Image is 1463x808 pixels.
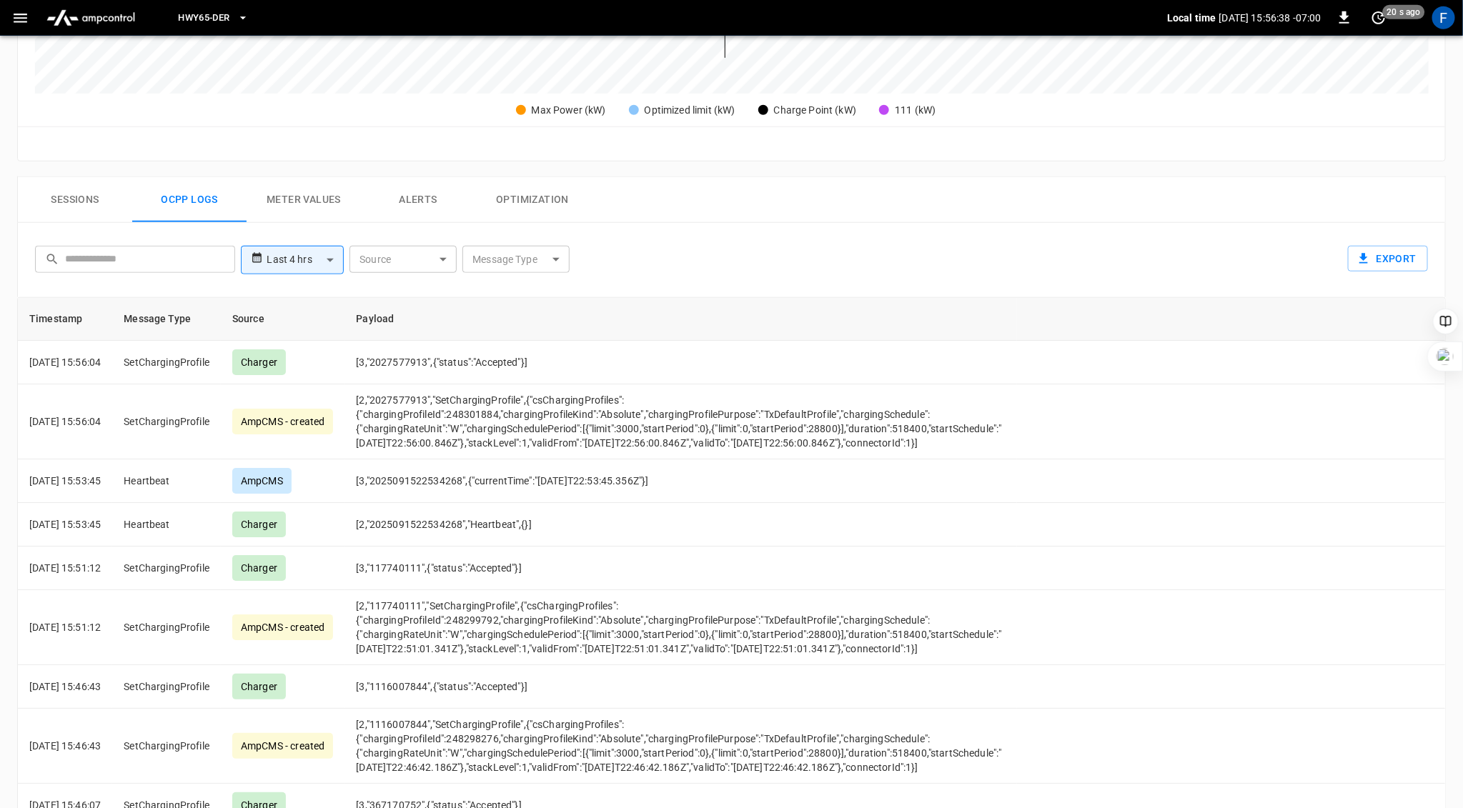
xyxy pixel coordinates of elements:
td: [3,"117740111",{"status":"Accepted"}] [344,547,1017,590]
td: SetChargingProfile [112,384,221,459]
p: [DATE] 15:46:43 [29,679,101,694]
div: Charger [232,555,286,581]
div: Optimized limit (kW) [645,103,735,118]
p: [DATE] 15:56:38 -07:00 [1219,11,1321,25]
td: SetChargingProfile [112,590,221,665]
td: Heartbeat [112,503,221,547]
th: Source [221,298,344,341]
span: 20 s ago [1383,5,1425,19]
div: Last 4 hrs [267,246,344,274]
div: Charger [232,349,286,375]
td: [2,"2025091522534268","Heartbeat",{}] [344,503,1017,547]
p: [DATE] 15:56:04 [29,414,101,429]
td: Heartbeat [112,459,221,503]
p: [DATE] 15:46:43 [29,739,101,753]
button: Sessions [18,177,132,223]
p: [DATE] 15:51:12 [29,561,101,575]
div: Charge Point (kW) [774,103,857,118]
span: HWY65-DER [178,10,229,26]
td: [2,"117740111","SetChargingProfile",{"csChargingProfiles":{"chargingProfileId":248299792,"chargin... [344,590,1017,665]
td: SetChargingProfile [112,341,221,384]
p: [DATE] 15:53:45 [29,517,101,532]
button: HWY65-DER [172,4,254,32]
p: [DATE] 15:51:12 [29,620,101,634]
div: Charger [232,674,286,699]
button: Alerts [361,177,475,223]
button: Meter Values [247,177,361,223]
td: SetChargingProfile [112,665,221,709]
div: Max Power (kW) [532,103,606,118]
div: 111 (kW) [895,103,936,118]
p: [DATE] 15:53:45 [29,474,101,488]
button: set refresh interval [1367,6,1390,29]
td: [3,"1116007844",{"status":"Accepted"}] [344,665,1017,709]
p: [DATE] 15:56:04 [29,355,101,369]
td: SetChargingProfile [112,547,221,590]
div: AmpCMS - created [232,733,333,759]
td: SetChargingProfile [112,709,221,784]
img: ampcontrol.io logo [41,4,141,31]
td: [2,"1116007844","SetChargingProfile",{"csChargingProfiles":{"chargingProfileId":248298276,"chargi... [344,709,1017,784]
div: AmpCMS - created [232,614,333,640]
td: [3,"2025091522534268",{"currentTime":"[DATE]T22:53:45.356Z"}] [344,459,1017,503]
div: AmpCMS - created [232,409,333,434]
th: Timestamp [18,298,112,341]
td: [3,"2027577913",{"status":"Accepted"}] [344,341,1017,384]
button: Ocpp logs [132,177,247,223]
button: Optimization [475,177,590,223]
td: [2,"2027577913","SetChargingProfile",{"csChargingProfiles":{"chargingProfileId":248301884,"chargi... [344,384,1017,459]
th: Message Type [112,298,221,341]
th: Payload [344,298,1017,341]
button: Export [1348,246,1428,272]
div: profile-icon [1432,6,1455,29]
div: Charger [232,512,286,537]
div: AmpCMS [232,468,292,494]
p: Local time [1167,11,1216,25]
